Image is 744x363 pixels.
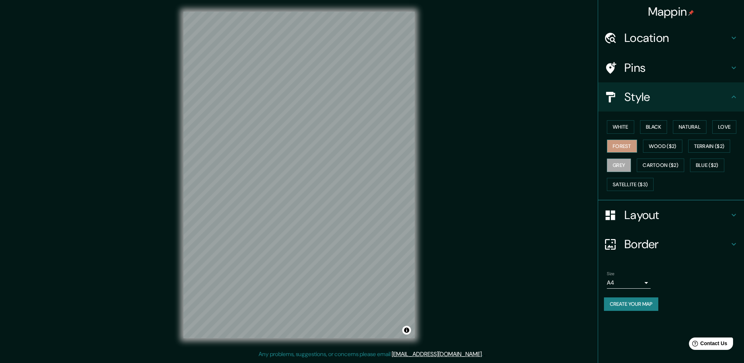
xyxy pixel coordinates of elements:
[690,159,724,172] button: Blue ($2)
[607,140,637,153] button: Forest
[607,159,631,172] button: Grey
[607,178,654,191] button: Satellite ($3)
[624,60,729,75] h4: Pins
[392,350,482,358] a: [EMAIL_ADDRESS][DOMAIN_NAME]
[598,200,744,230] div: Layout
[637,159,684,172] button: Cartoon ($2)
[598,82,744,112] div: Style
[183,12,415,338] canvas: Map
[604,297,658,311] button: Create your map
[624,90,729,104] h4: Style
[679,335,736,355] iframe: Help widget launcher
[640,120,667,134] button: Black
[712,120,736,134] button: Love
[624,208,729,222] h4: Layout
[624,31,729,45] h4: Location
[688,140,731,153] button: Terrain ($2)
[648,4,694,19] h4: Mappin
[483,350,484,359] div: .
[688,10,694,16] img: pin-icon.png
[607,120,634,134] button: White
[484,350,485,359] div: .
[607,277,651,289] div: A4
[643,140,682,153] button: Wood ($2)
[624,237,729,251] h4: Border
[259,350,483,359] p: Any problems, suggestions, or concerns please email .
[598,23,744,52] div: Location
[673,120,706,134] button: Natural
[607,271,615,277] label: Size
[598,230,744,259] div: Border
[598,53,744,82] div: Pins
[402,326,411,335] button: Toggle attribution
